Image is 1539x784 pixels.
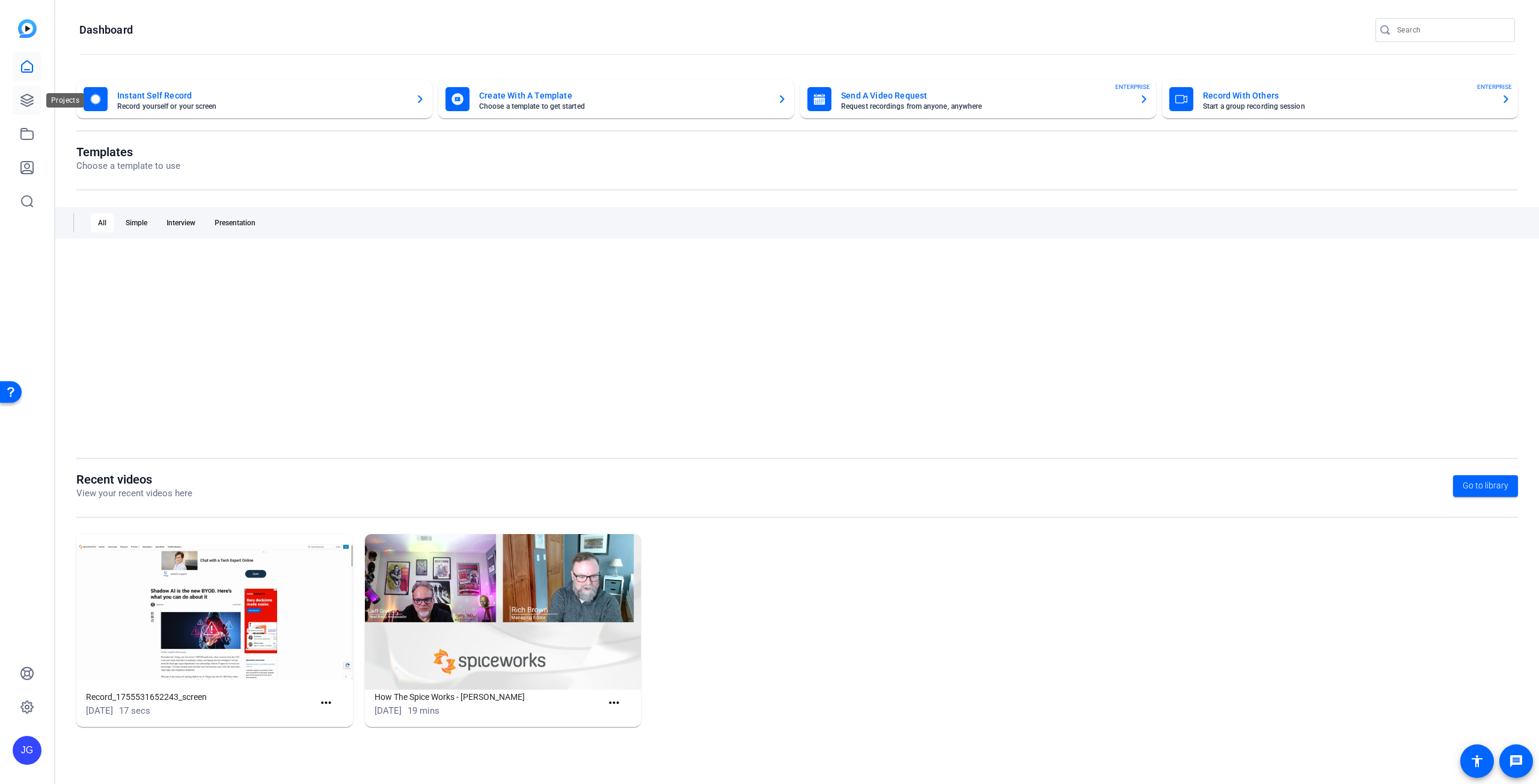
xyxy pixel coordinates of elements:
div: Projects [46,93,84,108]
span: ENTERPRISE [1477,82,1512,91]
mat-card-title: Send A Video Request [841,88,1130,103]
span: 17 secs [119,705,150,716]
div: JG [13,736,41,765]
img: Record_1755531652243_screen [76,534,353,690]
h1: Record_1755531652243_screen [86,690,314,704]
h1: How The Spice Works - [PERSON_NAME] [375,690,602,704]
img: blue-gradient.svg [18,19,37,38]
mat-card-subtitle: Record yourself or your screen [117,103,406,110]
span: ENTERPRISE [1115,82,1150,91]
button: Instant Self RecordRecord yourself or your screen [76,80,432,118]
mat-card-subtitle: Start a group recording session [1203,103,1492,110]
h1: Recent videos [76,472,192,487]
mat-card-subtitle: Choose a template to get started [479,103,768,110]
input: Search [1397,23,1505,37]
div: All [91,213,114,232]
img: How The Spice Works - Rich Brown [365,534,641,690]
span: 19 mins [408,705,439,716]
span: Go to library [1463,479,1508,492]
div: Simple [118,213,155,232]
button: Record With OthersStart a group recording sessionENTERPRISE [1162,80,1518,118]
p: Choose a template to use [76,159,180,173]
mat-icon: message [1509,754,1523,768]
a: Go to library [1453,475,1518,497]
h1: Templates [76,145,180,159]
mat-icon: more_horiz [319,696,334,711]
span: [DATE] [86,705,113,716]
button: Send A Video RequestRequest recordings from anyone, anywhereENTERPRISE [800,80,1156,118]
div: Interview [159,213,203,232]
button: Create With A TemplateChoose a template to get started [438,80,794,118]
mat-icon: more_horiz [607,696,622,711]
div: Presentation [207,213,263,232]
mat-card-title: Instant Self Record [117,88,406,103]
mat-card-title: Create With A Template [479,88,768,103]
h1: Dashboard [79,23,133,37]
p: View your recent videos here [76,487,192,500]
mat-card-subtitle: Request recordings from anyone, anywhere [841,103,1130,110]
mat-icon: accessibility [1470,754,1484,768]
span: [DATE] [375,705,402,716]
mat-card-title: Record With Others [1203,88,1492,103]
